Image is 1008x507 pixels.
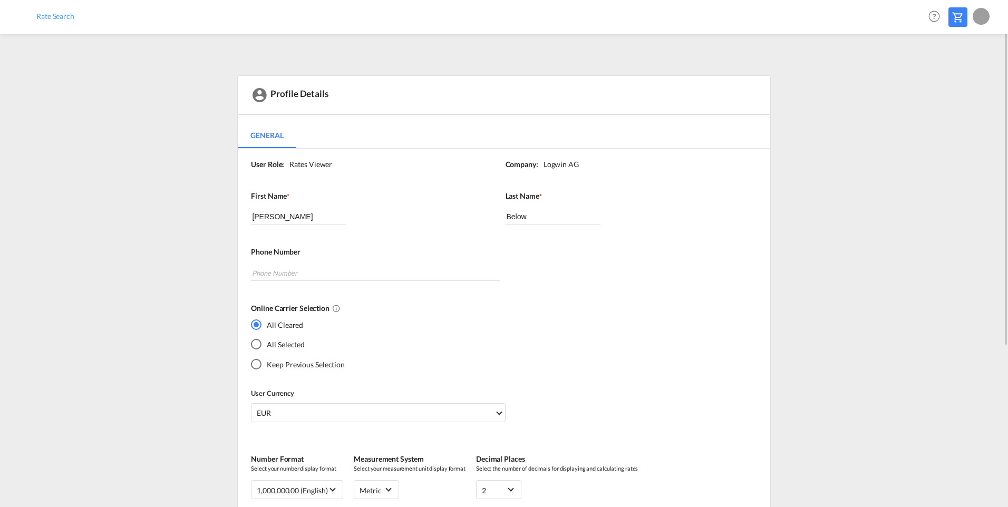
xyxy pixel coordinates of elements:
[506,159,538,170] label: Company:
[251,159,284,170] label: User Role:
[251,86,268,103] md-icon: icon-account-circle
[476,464,638,472] span: Select the number of decimals for displaying and calculating rates
[36,12,74,21] span: Rate Search
[538,159,579,170] div: Logwin AG
[332,304,341,313] md-icon: All Cleared : Deselects all online carriers by default.All Selected : Selects all online carriers...
[251,209,346,225] input: First Name
[257,408,494,418] span: EUR
[506,191,749,201] label: Last Name
[251,303,749,314] label: Online Carrier Selection
[257,486,328,495] div: 1,000,000.00 (English)
[354,464,466,472] span: Select your measurement unit display format
[238,76,770,115] div: Profile Details
[925,7,948,26] div: Help
[251,358,345,369] md-radio-button: Keep Previous Selection
[354,454,466,464] label: Measurement System
[476,454,638,464] label: Decimal Places
[251,247,749,257] label: Phone Number
[925,7,943,25] span: Help
[251,191,495,201] label: First Name
[251,403,505,422] md-select: Select Currency: € EUREuro
[506,209,600,225] input: Last Name
[360,486,381,495] div: metric
[251,388,505,398] label: User Currency
[251,319,345,378] md-radio-group: Yes
[284,159,332,170] div: Rates Viewer
[251,319,345,330] md-radio-button: All Cleared
[251,464,343,472] span: Select your number display format
[251,454,343,464] label: Number Format
[482,486,486,495] div: 2
[238,123,296,148] md-tab-item: General
[251,265,500,281] input: Phone Number
[251,339,345,350] md-radio-button: All Selected
[238,123,306,148] md-pagination-wrapper: Use the left and right arrow keys to navigate between tabs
